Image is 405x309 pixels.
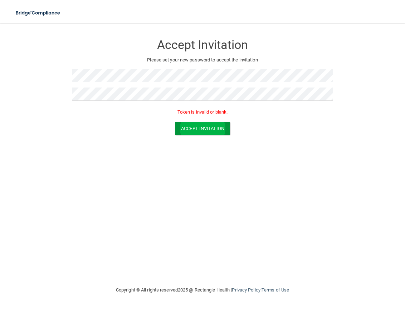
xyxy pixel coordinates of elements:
button: Accept Invitation [175,122,230,135]
div: Copyright © All rights reserved 2025 @ Rectangle Health | | [72,279,333,301]
h3: Accept Invitation [72,38,333,51]
a: Privacy Policy [232,287,260,293]
img: bridge_compliance_login_screen.278c3ca4.svg [11,6,66,20]
iframe: Drift Widget Chat Controller [281,258,396,287]
p: Please set your new password to accept the invitation [77,56,328,64]
p: Token is invalid or blank. [72,108,333,116]
a: Terms of Use [262,287,289,293]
